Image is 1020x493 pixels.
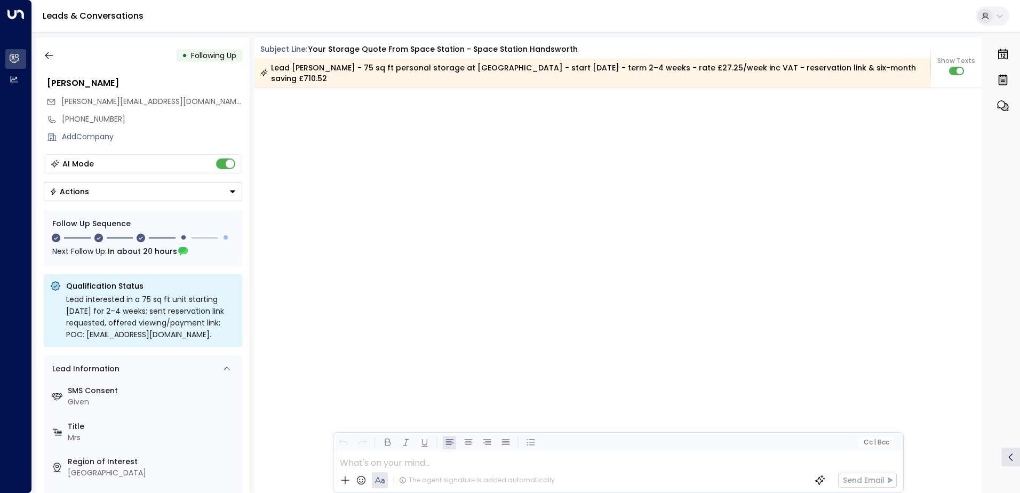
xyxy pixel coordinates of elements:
div: [PERSON_NAME] [47,77,242,90]
span: [PERSON_NAME][EMAIL_ADDRESS][DOMAIN_NAME] [61,96,243,107]
div: Your storage quote from Space Station - Space Station Handsworth [308,44,578,55]
button: Cc|Bcc [859,438,893,448]
button: Redo [355,436,369,449]
div: Next Follow Up: [52,245,234,257]
div: Mrs [68,432,238,443]
button: Actions [44,182,242,201]
div: Actions [50,187,89,196]
label: Region of Interest [68,456,238,467]
div: The agent signature is added automatically [399,475,555,485]
p: Qualification Status [66,281,236,291]
div: Given [68,396,238,408]
div: Lead [PERSON_NAME] - 75 sq ft personal storage at [GEOGRAPHIC_DATA] - start [DATE] - term 2–4 wee... [260,62,925,84]
span: Following Up [191,50,236,61]
a: Leads & Conversations [43,10,144,22]
div: AddCompany [62,131,242,142]
div: Follow Up Sequence [52,218,234,229]
span: Show Texts [937,56,975,66]
div: Button group with a nested menu [44,182,242,201]
span: warren.marie49@yahoo.com [61,96,242,107]
div: Lead Information [49,363,119,375]
span: Subject Line: [260,44,307,54]
div: Lead interested in a 75 sq ft unit starting [DATE] for 2–4 weeks; sent reservation link requested... [66,293,236,340]
label: Title [68,421,238,432]
div: • [182,46,187,65]
button: Undo [337,436,350,449]
div: [PHONE_NUMBER] [62,114,242,125]
div: [GEOGRAPHIC_DATA] [68,467,238,479]
div: AI Mode [62,158,94,169]
span: | [874,439,876,446]
span: Cc Bcc [863,439,889,446]
span: In about 20 hours [108,245,177,257]
label: SMS Consent [68,385,238,396]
